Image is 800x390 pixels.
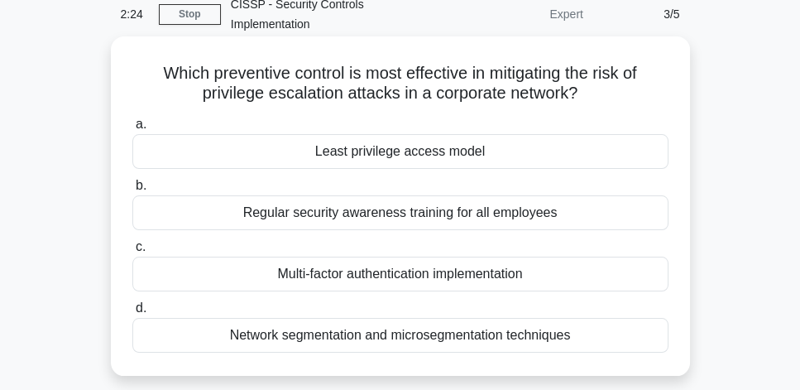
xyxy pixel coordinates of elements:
[132,134,668,169] div: Least privilege access model
[136,178,146,192] span: b.
[159,4,221,25] a: Stop
[132,318,668,353] div: Network segmentation and microsegmentation techniques
[136,117,146,131] span: a.
[132,195,668,230] div: Regular security awareness training for all employees
[136,239,146,253] span: c.
[136,301,146,315] span: d.
[131,63,670,104] h5: Which preventive control is most effective in mitigating the risk of privilege escalation attacks...
[132,257,668,291] div: Multi-factor authentication implementation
